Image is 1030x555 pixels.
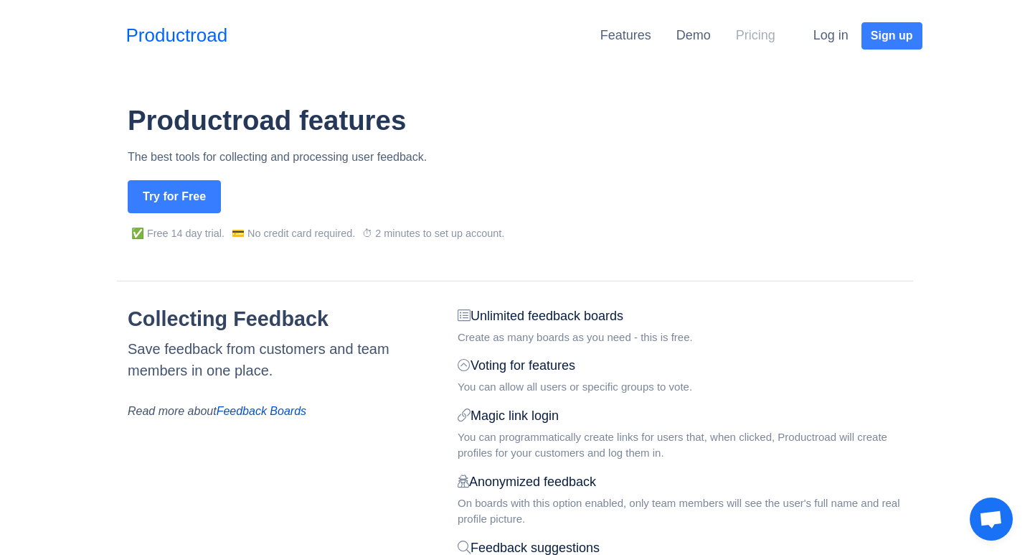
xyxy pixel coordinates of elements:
[131,228,225,239] span: ✅ Free 14 day trial.
[128,307,447,332] h2: Collecting Feedback
[804,21,858,50] button: Log in
[217,405,306,417] a: Feedback Boards
[861,22,922,50] button: Sign up
[232,228,355,239] span: 💳 No credit card required.
[126,22,228,50] a: Productroad
[600,28,651,42] a: Features
[458,495,913,528] div: On boards with this option enabled, only team members will see the user's full name and real prof...
[458,406,913,426] div: Magic link login
[458,379,913,396] div: You can allow all users or specific groups to vote.
[128,180,221,213] button: Try for Free
[970,498,1013,541] a: Open chat
[736,28,775,42] a: Pricing
[128,104,913,137] h1: Productroad features
[458,356,913,376] div: Voting for features
[128,403,431,420] div: Read more about
[128,338,431,381] div: Save feedback from customers and team members in one place.
[458,429,913,462] div: You can programmatically create links for users that, when clicked, Productroad will create profi...
[458,330,913,346] div: Create as many boards as you need - this is free.
[128,149,913,166] p: The best tools for collecting and processing user feedback.
[458,472,913,492] div: Anonymized feedback
[362,228,504,239] span: ⏱ 2 minutes to set up account.
[676,28,711,42] a: Demo
[458,307,913,326] div: Unlimited feedback boards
